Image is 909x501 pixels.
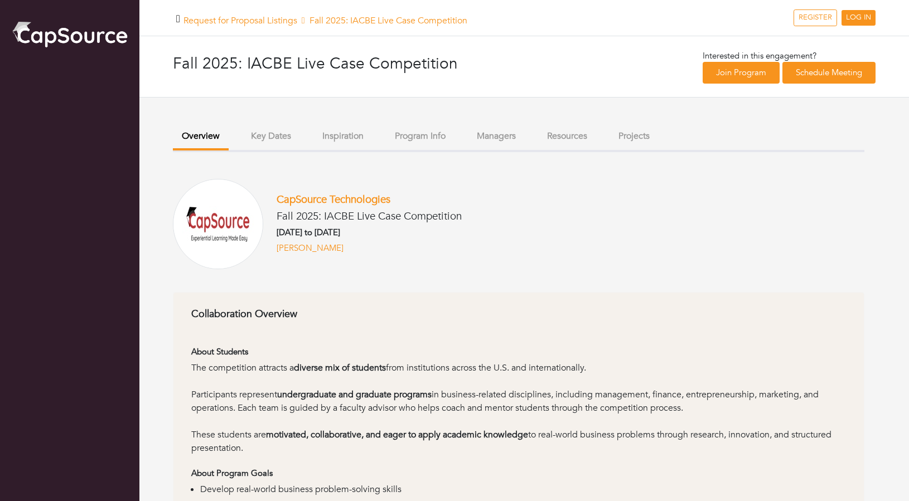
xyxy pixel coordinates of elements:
a: LOG IN [842,10,876,26]
div: Participants represent in business-related disciplines, including management, finance, entreprene... [191,388,846,428]
button: Key Dates [242,124,300,148]
strong: motivated, collaborative, and eager to apply academic knowledge [266,429,528,441]
a: Join Program [703,62,780,84]
strong: undergraduate and graduate programs [277,388,432,401]
img: E8370A3F-4A5B-4EEA-9D76-093CB20CC213_4_5005_c.jpeg [173,179,263,269]
button: Projects [610,124,659,148]
a: [PERSON_NAME] [277,242,344,255]
div: These students are to real-world business problems through research, innovation, and structured p... [191,428,846,455]
button: Program Info [386,124,454,148]
strong: diverse mix of students [294,362,386,374]
h5: Fall 2025: IACBE Live Case Competition [183,16,467,26]
h6: About Students [191,347,846,357]
div: The competition attracts a from institutions across the U.S. and internationally. [191,361,846,388]
p: Interested in this engagement? [703,50,876,62]
h6: Collaboration Overview [191,308,846,320]
button: Managers [468,124,525,148]
a: CapSource Technologies [277,192,390,207]
h3: Fall 2025: IACBE Live Case Competition [173,55,524,74]
h6: About Program Goals [191,468,846,478]
img: cap_logo.png [11,20,128,48]
button: Inspiration [313,124,373,148]
h6: [DATE] to [DATE] [277,227,462,237]
a: REGISTER [794,9,837,26]
a: Schedule Meeting [782,62,876,84]
button: Overview [173,124,229,150]
a: Request for Proposal Listings [183,14,297,27]
button: Resources [538,124,596,148]
h5: Fall 2025: IACBE Live Case Competition [277,210,462,223]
